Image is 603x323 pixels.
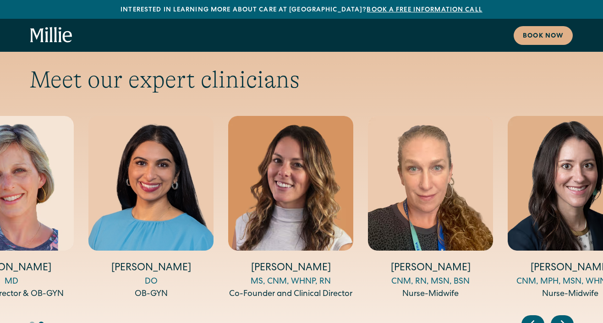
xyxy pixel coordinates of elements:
[368,276,493,288] div: CNM, RN, MSN, BSN
[88,116,214,301] div: 2 / 5
[368,288,493,301] div: Nurse-Midwife
[29,66,574,94] h2: Meet our expert clinicians
[30,27,72,44] a: home
[88,262,214,276] h4: [PERSON_NAME]
[228,276,353,288] div: MS, CNM, WHNP, RN
[523,32,564,41] div: Book now
[228,262,353,276] h4: [PERSON_NAME]
[368,262,493,276] h4: [PERSON_NAME]
[88,288,214,301] div: OB-GYN
[228,116,353,301] div: 3 / 5
[368,116,493,301] div: 4 / 5
[367,7,482,13] a: Book a free information call
[88,276,214,288] div: DO
[514,26,573,45] a: Book now
[228,288,353,301] div: Co-Founder and Clinical Director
